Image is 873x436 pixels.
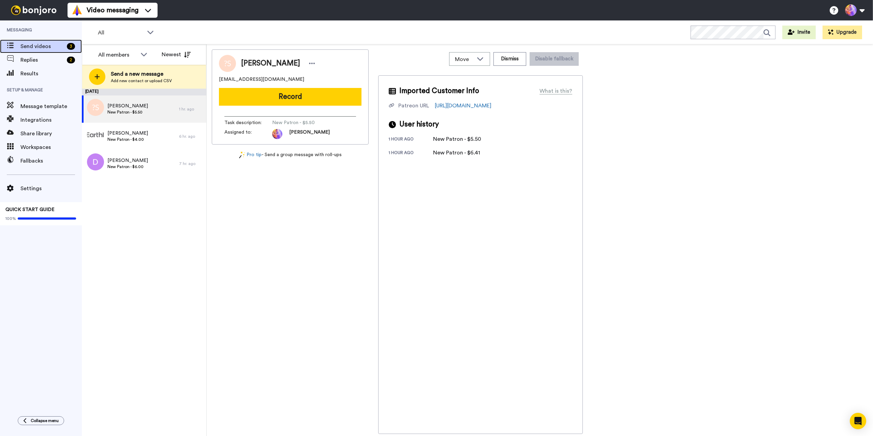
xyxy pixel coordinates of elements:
[87,153,104,170] img: d.png
[850,413,866,429] div: Open Intercom Messenger
[433,149,480,157] div: New Patron - $6.41
[98,51,137,59] div: All members
[82,89,206,95] div: [DATE]
[539,87,572,95] div: What is this?
[20,70,82,78] span: Results
[224,129,272,139] span: Assigned to:
[20,42,64,50] span: Send videos
[20,102,82,110] span: Message template
[219,55,236,72] img: Image of Ángel Sánchez
[493,52,526,66] button: Dismiss
[107,130,148,137] span: [PERSON_NAME]
[289,129,330,139] span: [PERSON_NAME]
[219,88,361,106] button: Record
[823,26,862,39] button: Upgrade
[20,56,64,64] span: Replies
[212,151,369,159] div: - Send a group message with roll-ups
[389,150,433,157] div: 1 hour ago
[107,157,148,164] span: [PERSON_NAME]
[8,5,59,15] img: bj-logo-header-white.svg
[435,103,491,108] a: [URL][DOMAIN_NAME]
[20,143,82,151] span: Workspaces
[272,129,282,139] img: photo.jpg
[20,157,82,165] span: Fallbacks
[107,103,148,109] span: [PERSON_NAME]
[111,70,172,78] span: Send a new message
[239,151,245,159] img: magic-wand.svg
[157,48,196,61] button: Newest
[31,418,59,423] span: Collapse menu
[98,29,144,37] span: All
[179,134,203,139] div: 6 hr. ago
[239,151,262,159] a: Pro tip
[219,76,304,83] span: [EMAIL_ADDRESS][DOMAIN_NAME]
[20,130,82,138] span: Share library
[433,135,481,143] div: New Patron - $5.50
[530,52,579,66] button: Disable fallback
[224,119,272,126] span: Task description :
[399,86,479,96] span: Imported Customer Info
[5,216,16,221] span: 100%
[20,184,82,193] span: Settings
[241,58,300,69] span: [PERSON_NAME]
[67,57,75,63] div: 2
[782,26,816,39] button: Invite
[389,136,433,143] div: 1 hour ago
[87,5,138,15] span: Video messaging
[87,126,104,143] img: cd3c3a76-6f94-48de-bf6d-a93405c0f9cb.png
[111,78,172,84] span: Add new contact or upload CSV
[5,207,55,212] span: QUICK START GUIDE
[272,119,337,126] span: New Patron - $5.50
[179,106,203,112] div: 1 hr. ago
[107,137,148,142] span: New Patron - $4.00
[107,109,148,115] span: New Patron - $5.50
[87,99,104,116] img: avatar
[398,102,429,110] div: Patreon URL
[67,43,75,50] div: 3
[18,416,64,425] button: Collapse menu
[179,161,203,166] div: 7 hr. ago
[399,119,439,130] span: User history
[107,164,148,169] span: New Patron - $6.00
[455,55,473,63] span: Move
[72,5,83,16] img: vm-color.svg
[20,116,82,124] span: Integrations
